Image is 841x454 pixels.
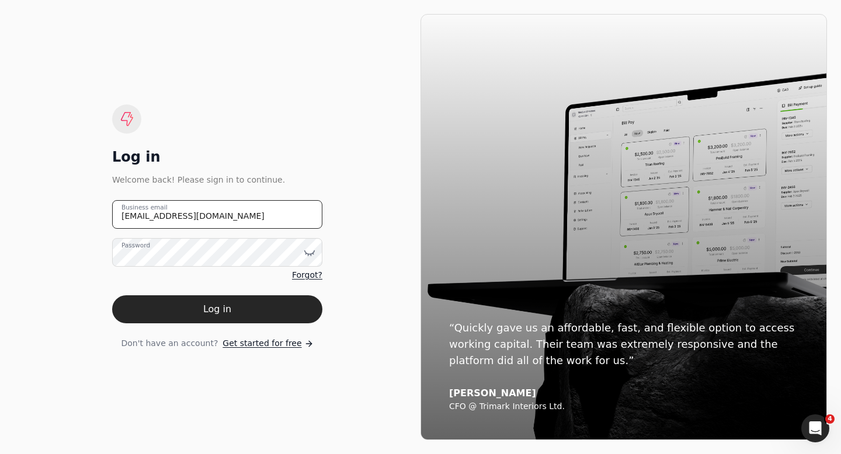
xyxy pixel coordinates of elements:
[223,337,313,350] a: Get started for free
[112,173,322,186] div: Welcome back! Please sign in to continue.
[121,241,150,250] label: Password
[112,295,322,323] button: Log in
[449,387,798,399] div: [PERSON_NAME]
[449,401,798,412] div: CFO @ Trimark Interiors Ltd.
[292,269,322,281] a: Forgot?
[121,203,168,212] label: Business email
[449,320,798,369] div: “Quickly gave us an affordable, fast, and flexible option to access working capital. Their team w...
[801,414,829,442] iframe: Intercom live chat
[121,337,218,350] span: Don't have an account?
[825,414,835,424] span: 4
[223,337,301,350] span: Get started for free
[112,148,322,166] div: Log in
